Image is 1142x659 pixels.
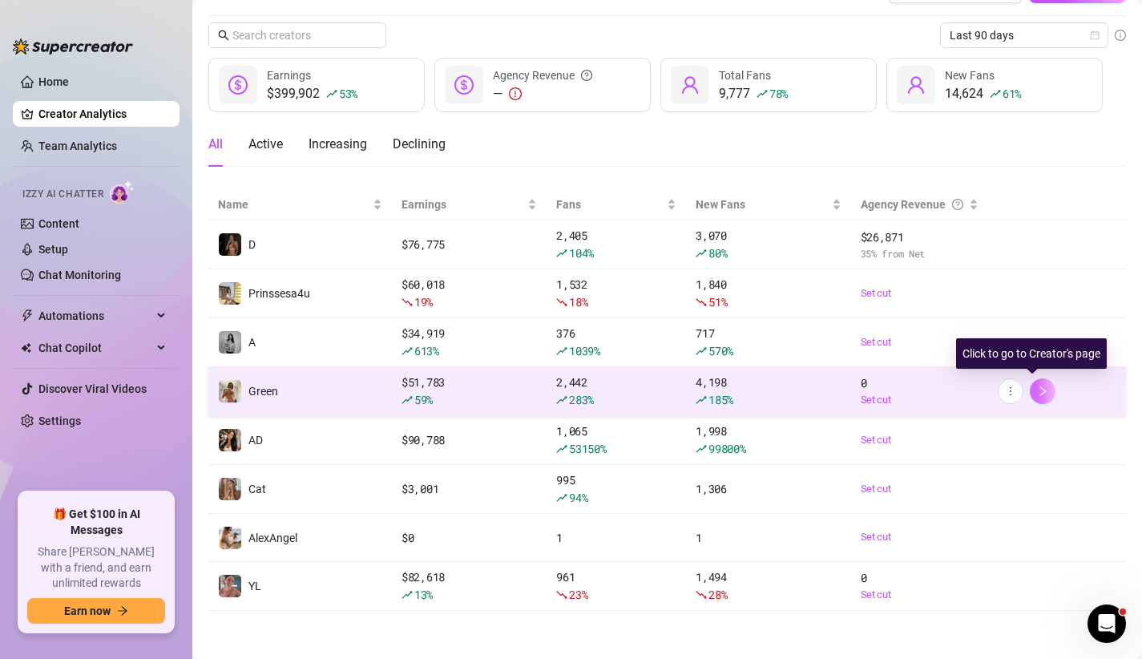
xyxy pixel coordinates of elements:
[680,75,700,95] span: user
[392,189,547,220] th: Earnings
[248,532,297,544] span: AlexAngel
[696,325,841,360] div: 717
[402,196,524,213] span: Earnings
[861,374,979,408] div: 0
[556,346,567,357] span: rise
[13,38,133,55] img: logo-BBDzfeDw.svg
[556,196,664,213] span: Fans
[569,294,587,309] span: 18 %
[569,245,594,261] span: 104 %
[556,248,567,259] span: rise
[509,87,522,100] span: exclamation-circle
[581,67,592,84] span: question-circle
[696,568,841,604] div: 1,494
[21,342,31,354] img: Chat Copilot
[569,587,587,602] span: 23 %
[906,75,926,95] span: user
[1003,86,1021,101] span: 61 %
[414,294,433,309] span: 19 %
[556,492,567,503] span: rise
[414,587,433,602] span: 13 %
[950,23,1099,47] span: Last 90 days
[696,196,828,213] span: New Fans
[696,443,707,455] span: rise
[556,443,567,455] span: rise
[326,88,337,99] span: rise
[719,69,771,82] span: Total Fans
[686,189,850,220] th: New Fans
[402,394,413,406] span: rise
[952,196,963,213] span: question-circle
[757,88,768,99] span: rise
[38,382,147,395] a: Discover Viral Videos
[38,335,152,361] span: Chat Copilot
[945,69,995,82] span: New Fans
[696,589,707,600] span: fall
[38,75,69,88] a: Home
[402,297,413,308] span: fall
[218,196,369,213] span: Name
[339,86,357,101] span: 53 %
[556,471,676,507] div: 995
[38,303,152,329] span: Automations
[402,236,537,253] div: $ 76,775
[248,483,266,495] span: Cat
[708,587,727,602] span: 28 %
[27,598,165,624] button: Earn nowarrow-right
[1088,604,1126,643] iframe: Intercom live chat
[27,544,165,592] span: Share [PERSON_NAME] with a friend, and earn unlimited rewards
[219,429,241,451] img: AD
[861,432,979,448] a: Set cut
[696,394,707,406] span: rise
[1090,30,1100,40] span: calendar
[402,529,537,547] div: $ 0
[956,338,1107,369] div: Click to go to Creator's page
[309,135,367,154] div: Increasing
[110,180,135,204] img: AI Chatter
[21,309,34,322] span: thunderbolt
[556,325,676,360] div: 376
[402,568,537,604] div: $ 82,618
[696,297,707,308] span: fall
[248,580,261,592] span: YL
[414,343,439,358] span: 613 %
[696,346,707,357] span: rise
[219,331,241,354] img: A
[990,88,1001,99] span: rise
[208,189,392,220] th: Name
[232,26,364,44] input: Search creators
[402,276,537,311] div: $ 60,018
[861,334,979,350] a: Set cut
[861,196,966,213] div: Agency Revenue
[219,380,241,402] img: Green
[708,294,727,309] span: 51 %
[248,336,256,349] span: A
[218,30,229,41] span: search
[861,285,979,301] a: Set cut
[708,245,727,261] span: 80 %
[27,507,165,538] span: 🎁 Get $100 in AI Messages
[696,374,841,409] div: 4,198
[696,529,841,547] div: 1
[117,605,128,617] span: arrow-right
[547,189,686,220] th: Fans
[556,529,676,547] div: 1
[208,135,223,154] div: All
[414,392,433,407] span: 59 %
[219,527,241,549] img: AlexAngel
[708,392,733,407] span: 185 %
[267,69,311,82] span: Earnings
[569,392,594,407] span: 283 %
[1005,386,1016,397] span: more
[696,248,707,259] span: rise
[556,276,676,311] div: 1,532
[569,441,606,456] span: 53150 %
[402,431,537,449] div: $ 90,788
[1030,378,1055,404] button: right
[38,101,167,127] a: Creator Analytics
[696,480,841,498] div: 1,306
[454,75,474,95] span: dollar-circle
[569,490,587,505] span: 94 %
[556,374,676,409] div: 2,442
